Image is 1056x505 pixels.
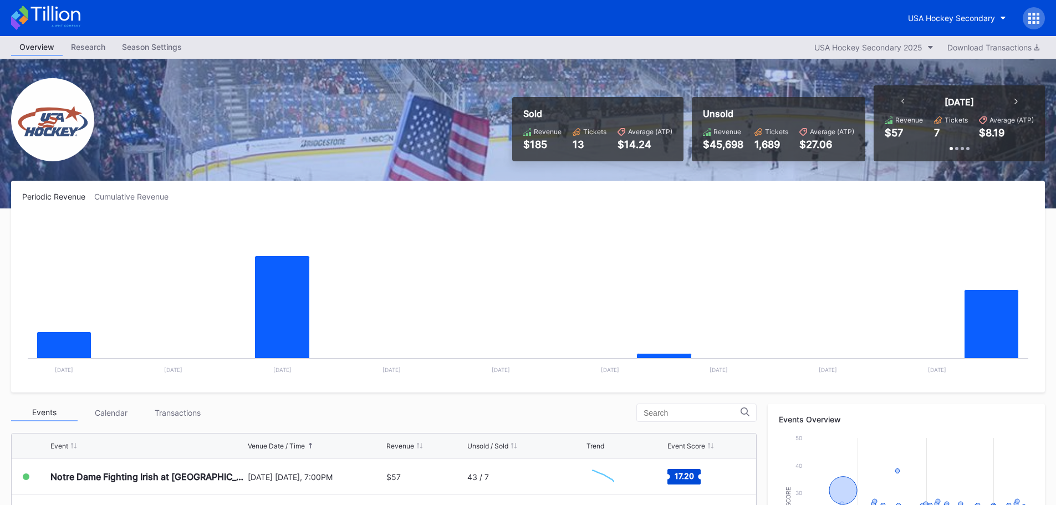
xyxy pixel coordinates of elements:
img: USA_Hockey_Secondary.png [11,78,94,161]
div: Tickets [765,127,788,136]
div: Average (ATP) [628,127,672,136]
div: Revenue [534,127,562,136]
text: [DATE] [55,366,73,373]
text: [DATE] [382,366,401,373]
div: 1,689 [754,139,788,150]
div: USA Hockey Secondary [908,13,995,23]
text: [DATE] [710,366,728,373]
div: $57 [386,472,401,482]
div: Tickets [583,127,606,136]
svg: Chart title [586,463,620,491]
div: $27.06 [799,139,854,150]
div: Sold [523,108,672,119]
div: $185 [523,139,562,150]
div: $14.24 [618,139,672,150]
a: Overview [11,39,63,56]
div: Average (ATP) [989,116,1034,124]
text: 50 [795,435,802,441]
div: 43 / 7 [467,472,489,482]
div: Event [50,442,68,450]
text: [DATE] [273,366,292,373]
div: Periodic Revenue [22,192,94,201]
div: Download Transactions [947,43,1039,52]
div: 13 [573,139,606,150]
text: [DATE] [819,366,837,373]
div: [DATE] [945,96,974,108]
div: Events [11,404,78,421]
svg: Chart title [22,215,1034,381]
div: Trend [586,442,604,450]
div: Research [63,39,114,55]
div: Notre Dame Fighting Irish at [GEOGRAPHIC_DATA] Hockey NTDP U-18 [50,471,245,482]
button: Download Transactions [942,40,1045,55]
text: 30 [795,489,802,496]
div: $8.19 [979,127,1004,139]
div: Revenue [713,127,741,136]
div: $45,698 [703,139,743,150]
text: 40 [795,462,802,469]
a: Season Settings [114,39,190,56]
div: Unsold / Sold [467,442,508,450]
div: $57 [885,127,903,139]
div: USA Hockey Secondary 2025 [814,43,922,52]
div: Venue Date / Time [248,442,305,450]
text: 17.20 [674,471,693,481]
input: Search [644,409,741,417]
div: Unsold [703,108,854,119]
div: Average (ATP) [810,127,854,136]
div: 7 [934,127,940,139]
div: Transactions [144,404,211,421]
div: Cumulative Revenue [94,192,177,201]
div: Events Overview [779,415,1034,424]
div: [DATE] [DATE], 7:00PM [248,472,384,482]
a: Research [63,39,114,56]
text: [DATE] [601,366,619,373]
div: Event Score [667,442,705,450]
div: Revenue [895,116,923,124]
button: USA Hockey Secondary 2025 [809,40,939,55]
div: Season Settings [114,39,190,55]
div: Tickets [945,116,968,124]
text: [DATE] [928,366,946,373]
button: USA Hockey Secondary [900,8,1014,28]
text: [DATE] [164,366,182,373]
text: [DATE] [492,366,510,373]
div: Revenue [386,442,414,450]
div: Calendar [78,404,144,421]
